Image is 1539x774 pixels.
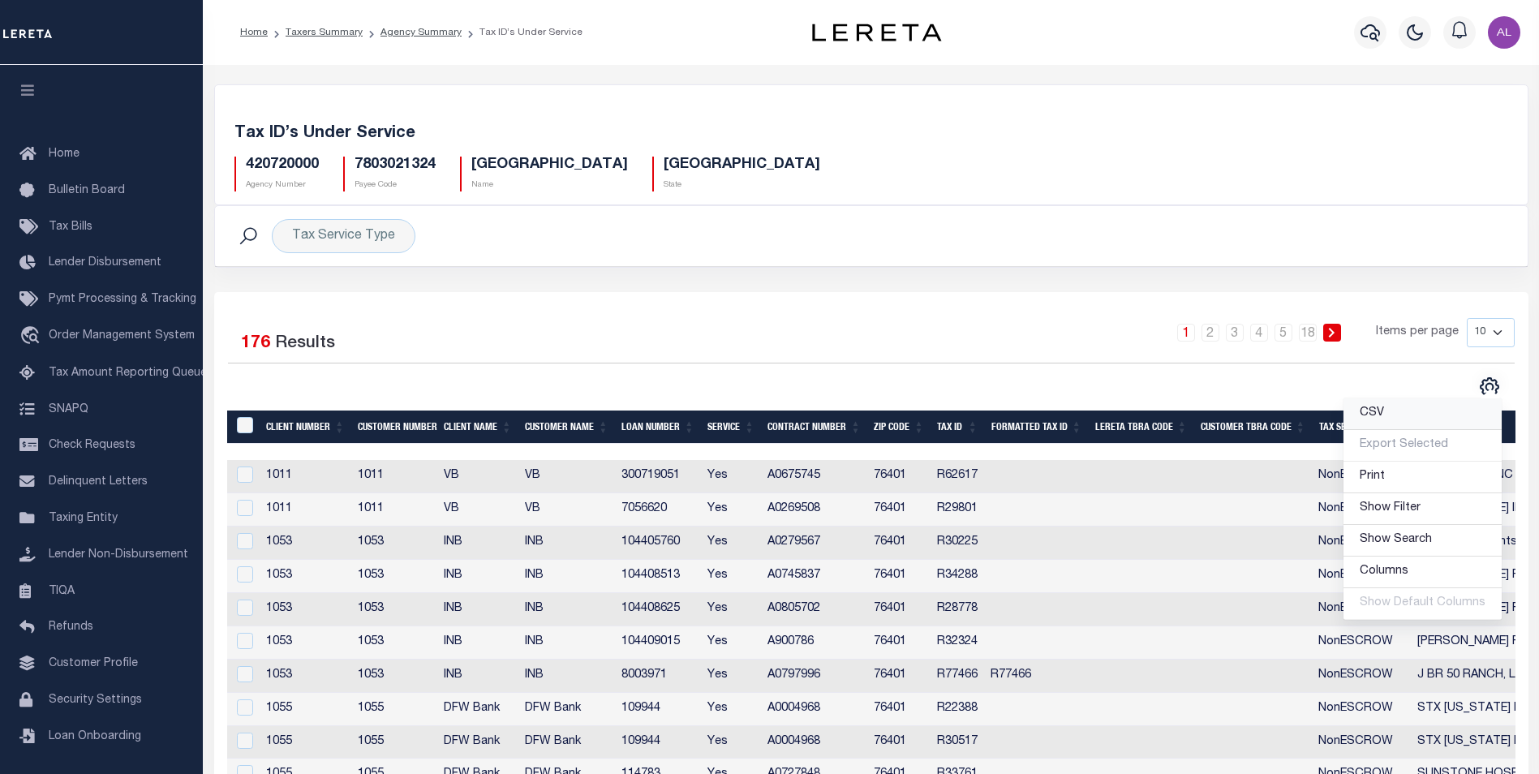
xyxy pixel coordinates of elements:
[351,593,437,626] td: 1053
[1299,324,1317,342] a: 18
[701,626,761,660] td: Yes
[1312,527,1411,560] td: NonESCROW
[1360,534,1432,545] span: Show Search
[351,493,437,527] td: 1011
[615,593,701,626] td: 104408625
[260,411,351,444] th: Client Number: activate to sort column ascending
[227,411,260,444] th: &nbsp;
[1343,557,1502,588] a: Columns
[1312,693,1411,726] td: NonESCROW
[931,660,984,693] td: R77466
[615,411,701,444] th: Loan Number: activate to sort column ascending
[931,593,984,626] td: R28778
[355,157,436,174] h5: 7803021324
[19,326,45,347] i: travel_explore
[49,549,188,561] span: Lender Non-Disbursement
[1226,324,1244,342] a: 3
[761,411,867,444] th: Contract Number: activate to sort column ascending
[867,493,931,527] td: 76401
[931,460,984,493] td: R62617
[1275,324,1292,342] a: 5
[984,660,1088,693] td: R77466
[867,560,931,593] td: 76401
[351,560,437,593] td: 1053
[518,493,615,527] td: VB
[462,25,582,40] li: Tax ID’s Under Service
[867,693,931,726] td: 76401
[437,693,518,726] td: DFW Bank
[246,179,319,191] p: Agency Number
[260,693,351,726] td: 1055
[931,726,984,759] td: R30517
[701,693,761,726] td: Yes
[701,660,761,693] td: Yes
[437,626,518,660] td: INB
[931,693,984,726] td: R22388
[49,294,196,305] span: Pymt Processing & Tracking
[701,593,761,626] td: Yes
[49,621,93,633] span: Refunds
[615,560,701,593] td: 104408513
[615,660,701,693] td: 8003971
[437,527,518,560] td: INB
[1312,593,1411,626] td: NonESCROW
[275,331,335,357] label: Results
[867,460,931,493] td: 76401
[351,693,437,726] td: 1055
[351,660,437,693] td: 1053
[1177,324,1195,342] a: 1
[1194,411,1313,444] th: Customer TBRA Code: activate to sort column ascending
[615,527,701,560] td: 104405760
[615,693,701,726] td: 109944
[867,626,931,660] td: 76401
[1488,16,1520,49] img: svg+xml;base64,PHN2ZyB4bWxucz0iaHR0cDovL3d3dy53My5vcmcvMjAwMC9zdmciIHBvaW50ZXItZXZlbnRzPSJub25lIi...
[1343,462,1502,493] a: Print
[49,330,195,342] span: Order Management System
[1313,411,1412,444] th: Tax Service Type: activate to sort column ascending
[701,726,761,759] td: Yes
[761,593,867,626] td: A0805702
[49,368,207,379] span: Tax Amount Reporting Queue
[761,626,867,660] td: A900786
[234,124,1508,144] h5: Tax ID’s Under Service
[437,726,518,759] td: DFW Bank
[1202,324,1219,342] a: 2
[260,560,351,593] td: 1053
[437,660,518,693] td: INB
[471,157,628,174] h5: [GEOGRAPHIC_DATA]
[240,28,268,37] a: Home
[351,527,437,560] td: 1053
[701,411,761,444] th: Service: activate to sort column ascending
[701,460,761,493] td: Yes
[437,593,518,626] td: INB
[701,527,761,560] td: Yes
[867,593,931,626] td: 76401
[1360,471,1385,482] span: Print
[260,527,351,560] td: 1053
[518,626,615,660] td: INB
[1250,324,1268,342] a: 4
[1360,502,1421,514] span: Show Filter
[1343,493,1502,525] a: Show Filter
[49,403,88,415] span: SNAPQ
[49,185,125,196] span: Bulletin Board
[985,411,1089,444] th: Formatted Tax ID: activate to sort column ascending
[1312,626,1411,660] td: NonESCROW
[761,726,867,759] td: A0004968
[49,257,161,269] span: Lender Disbursement
[761,460,867,493] td: A0675745
[286,28,363,37] a: Taxers Summary
[761,693,867,726] td: A0004968
[351,626,437,660] td: 1053
[867,411,931,444] th: Zip Code: activate to sort column ascending
[49,221,92,233] span: Tax Bills
[260,626,351,660] td: 1053
[1343,525,1502,557] a: Show Search
[272,219,415,253] div: Tax Service Type
[246,157,319,174] h5: 420720000
[761,560,867,593] td: A0745837
[518,411,615,444] th: Customer Name: activate to sort column ascending
[518,460,615,493] td: VB
[701,493,761,527] td: Yes
[380,28,462,37] a: Agency Summary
